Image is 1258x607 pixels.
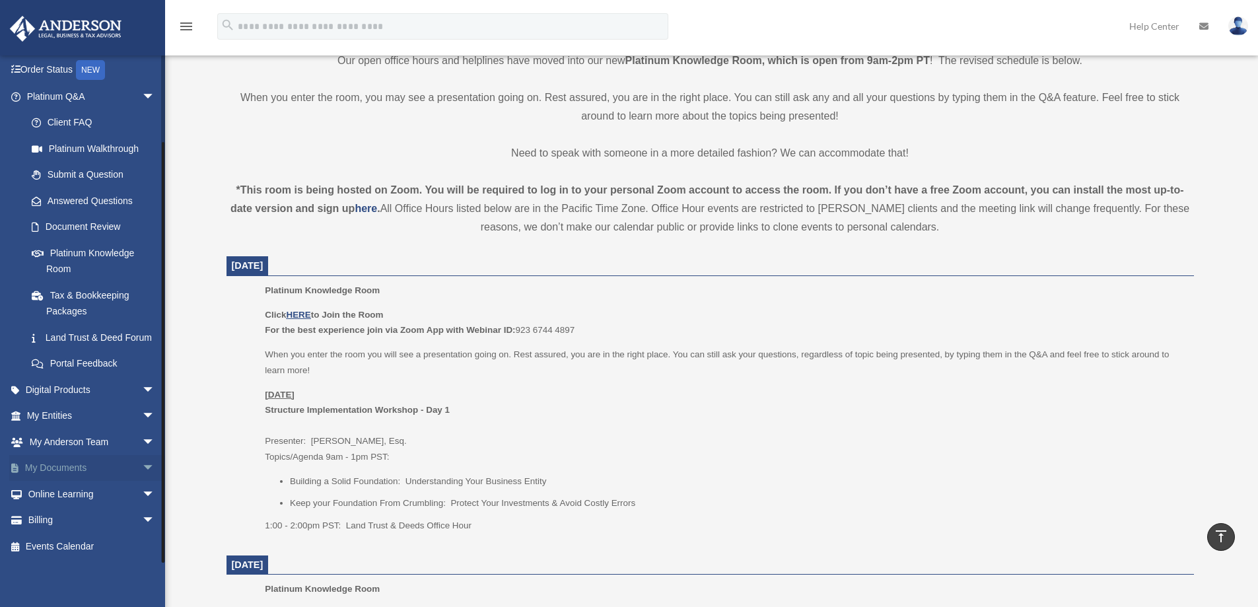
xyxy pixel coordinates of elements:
a: Portal Feedback [18,351,175,377]
a: Answered Questions [18,188,175,214]
div: NEW [76,60,105,80]
a: Billingarrow_drop_down [9,507,175,534]
a: menu [178,23,194,34]
p: 1:00 - 2:00pm PST: Land Trust & Deeds Office Hour [265,518,1184,534]
a: Submit a Question [18,162,175,188]
span: arrow_drop_down [142,507,168,534]
p: When you enter the room, you may see a presentation going on. Rest assured, you are in the right ... [227,89,1194,125]
span: arrow_drop_down [142,376,168,404]
span: [DATE] [232,260,263,271]
strong: *This room is being hosted on Zoom. You will be required to log in to your personal Zoom account ... [230,184,1184,214]
a: Online Learningarrow_drop_down [9,481,175,507]
a: Digital Productsarrow_drop_down [9,376,175,403]
li: Building a Solid Foundation: Understanding Your Business Entity [290,474,1185,489]
a: Order StatusNEW [9,57,175,84]
a: Client FAQ [18,110,175,136]
span: Platinum Knowledge Room [265,584,380,594]
b: Click to Join the Room [265,310,383,320]
a: Events Calendar [9,533,175,559]
strong: . [377,203,380,214]
span: arrow_drop_down [142,481,168,508]
a: HERE [286,310,310,320]
strong: Platinum Knowledge Room, which is open from 9am-2pm PT [625,55,930,66]
p: Our open office hours and helplines have moved into our new ! The revised schedule is below. [227,52,1194,70]
i: search [221,18,235,32]
a: Document Review [18,214,175,240]
span: Platinum Knowledge Room [265,285,380,295]
a: Platinum Walkthrough [18,135,175,162]
span: arrow_drop_down [142,83,168,110]
a: My Entitiesarrow_drop_down [9,403,175,429]
i: menu [178,18,194,34]
span: arrow_drop_down [142,455,168,482]
span: [DATE] [232,559,263,570]
a: vertical_align_top [1207,523,1235,551]
a: Tax & Bookkeeping Packages [18,282,175,324]
p: 923 6744 4897 [265,307,1184,338]
a: Land Trust & Deed Forum [18,324,175,351]
b: For the best experience join via Zoom App with Webinar ID: [265,325,515,335]
div: All Office Hours listed below are in the Pacific Time Zone. Office Hour events are restricted to ... [227,181,1194,236]
p: When you enter the room you will see a presentation going on. Rest assured, you are in the right ... [265,347,1184,378]
b: Structure Implementation Workshop - Day 1 [265,405,450,415]
li: Keep your Foundation From Crumbling: Protect Your Investments & Avoid Costly Errors [290,495,1185,511]
img: Anderson Advisors Platinum Portal [6,16,125,42]
a: My Anderson Teamarrow_drop_down [9,429,175,455]
span: arrow_drop_down [142,429,168,456]
p: Need to speak with someone in a more detailed fashion? We can accommodate that! [227,144,1194,162]
a: Platinum Knowledge Room [18,240,168,282]
a: My Documentsarrow_drop_down [9,455,175,482]
img: User Pic [1228,17,1248,36]
i: vertical_align_top [1213,528,1229,544]
p: Presenter: [PERSON_NAME], Esq. Topics/Agenda 9am - 1pm PST: [265,387,1184,465]
u: [DATE] [265,390,295,400]
a: here [355,203,377,214]
a: Platinum Q&Aarrow_drop_down [9,83,175,110]
span: arrow_drop_down [142,403,168,430]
